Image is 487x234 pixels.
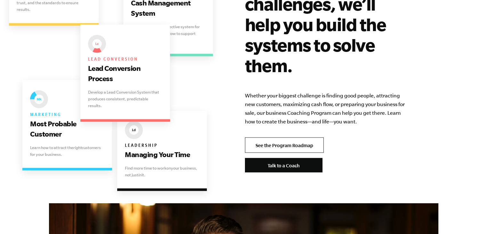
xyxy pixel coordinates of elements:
p: Learn how to attract the customers for your business. [30,144,104,158]
h3: Most Probable Customer [30,119,104,139]
i: in [138,172,142,177]
a: See the Program Roadmap [245,138,324,153]
a: Talk to a Coach [245,158,322,172]
img: EMyth The Seven Essential Systems: Marketing [30,90,48,108]
p: Whether your biggest challenge is finding good people, attracting new customers, maximizing cash ... [245,91,406,126]
iframe: Chat Widget [455,203,487,234]
h6: Marketing [30,111,104,119]
p: Find more time to work your business, not just it. [125,165,199,178]
span: Talk to a Coach [268,163,300,168]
